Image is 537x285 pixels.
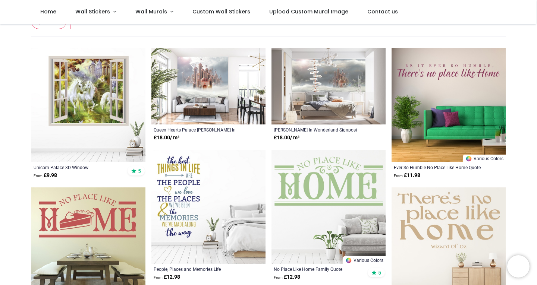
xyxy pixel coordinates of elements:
[274,275,283,279] span: From
[269,8,348,15] span: Upload Custom Mural Image
[40,8,56,15] span: Home
[394,172,420,179] strong: £ 11.98
[271,48,386,124] img: Alice In Wonderland Signpost Palace Wall Mural Wallpaper
[154,275,163,279] span: From
[343,256,386,264] a: Various Colors
[154,273,180,281] strong: £ 12.98
[367,8,398,15] span: Contact us
[138,168,141,174] span: 5
[31,48,145,162] img: Unicorn Palace 3D Window Wall Sticker
[135,8,167,15] span: Wall Murals
[274,134,299,142] strong: £ 18.00 / m²
[378,269,381,276] span: 5
[154,134,179,142] strong: £ 18.00 / m²
[463,155,506,162] a: Various Colors
[192,8,250,15] span: Custom Wall Stickers
[271,150,386,264] img: No Place Like Home Family Quote Wall Sticker - Mod3
[274,127,361,133] a: [PERSON_NAME] In Wonderland Signpost Palace Wallpaper
[34,164,121,170] a: Unicorn Palace 3D Window
[154,266,241,272] a: People, Places and Memories Life
[151,150,266,264] img: People, Places and Memories Life Wall Sticker
[34,174,43,178] span: From
[345,257,352,264] img: Color Wheel
[507,255,530,278] iframe: Brevo live chat
[392,48,506,162] img: Ever So Humble No Place Like Home Quote Wall Sticker
[151,48,266,124] img: Queen Hearts Palace Alice In Wonderland Wall Mural Wallpaper
[154,127,241,133] a: Queen Hearts Palace [PERSON_NAME] In Wonderland Wallpaper
[274,266,361,272] a: No Place Like Home Family Quote
[274,273,300,281] strong: £ 12.98
[394,174,403,178] span: From
[75,8,110,15] span: Wall Stickers
[394,164,481,170] a: Ever So Humble No Place Like Home Quote
[34,172,57,179] strong: £ 9.98
[465,155,472,162] img: Color Wheel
